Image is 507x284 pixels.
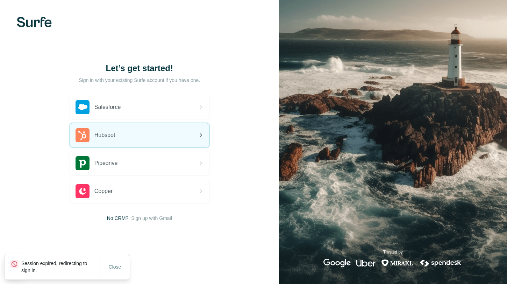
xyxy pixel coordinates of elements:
[107,215,128,222] span: No CRM?
[21,260,100,274] p: Session expired, redirecting to sign in.
[381,259,413,267] img: mirakl's logo
[76,156,90,170] img: pipedrive's logo
[76,184,90,198] img: copper's logo
[76,128,90,142] img: hubspot's logo
[323,259,351,267] img: google's logo
[79,77,200,84] p: Sign in with your existing Surfe account if you have one.
[94,159,118,167] span: Pipedrive
[356,259,376,267] img: uber's logo
[131,215,172,222] button: Sign up with Gmail
[419,259,462,267] img: spendesk's logo
[104,261,126,273] button: Close
[109,263,121,270] span: Close
[383,249,403,255] p: Trusted by
[94,103,121,111] span: Salesforce
[94,131,115,139] span: Hubspot
[17,17,52,27] img: Surfe's logo
[70,63,209,74] h1: Let’s get started!
[94,187,113,195] span: Copper
[76,100,90,114] img: salesforce's logo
